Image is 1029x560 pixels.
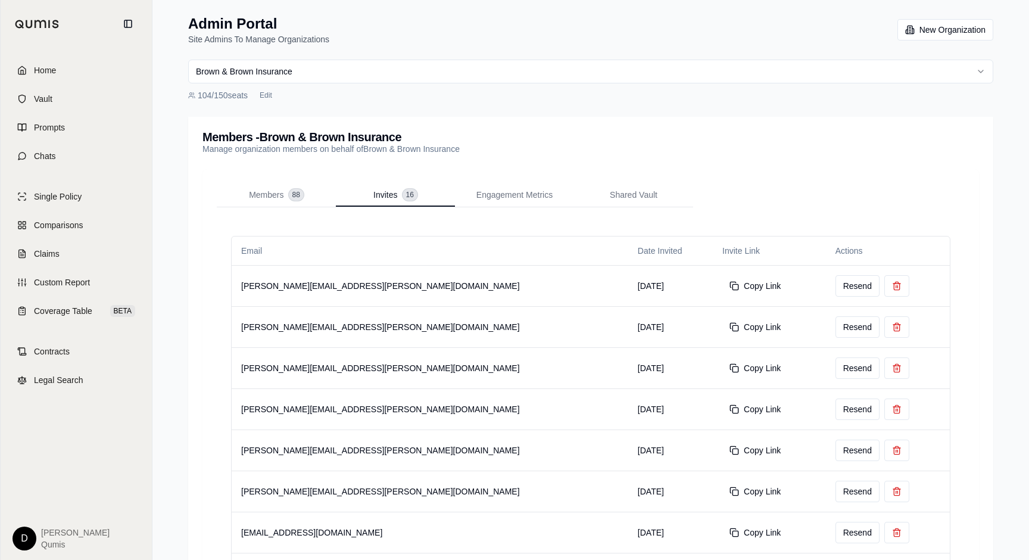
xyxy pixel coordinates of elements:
button: Copy Link [722,440,788,461]
span: Qumis [41,539,110,550]
button: Resend [835,440,880,461]
button: Collapse sidebar [119,14,138,33]
button: Copy Link [722,522,788,543]
td: [DATE] [628,265,713,306]
a: Chats [8,143,145,169]
div: D [13,527,36,550]
span: Invites [373,189,397,201]
button: Resend [835,316,880,338]
th: Date Invited [628,237,713,265]
span: Single Policy [34,191,82,203]
button: Copy Link [722,275,788,297]
th: Actions [826,237,950,265]
a: Claims [8,241,145,267]
td: [DATE] [628,512,713,553]
a: Legal Search [8,367,145,393]
h1: Admin Portal [188,14,329,33]
h3: Members - Brown & Brown Insurance [202,131,460,143]
span: Shared Vault [610,189,657,201]
a: Contracts [8,338,145,365]
span: Coverage Table [34,305,92,317]
span: 88 [289,189,304,201]
button: Copy Link [722,399,788,420]
button: New Organization [897,19,993,41]
td: [PERSON_NAME][EMAIL_ADDRESS][PERSON_NAME][DOMAIN_NAME] [232,306,628,347]
td: [PERSON_NAME][EMAIL_ADDRESS][PERSON_NAME][DOMAIN_NAME] [232,265,628,306]
td: [DATE] [628,306,713,347]
span: 16 [403,189,417,201]
button: Resend [835,522,880,543]
span: 104 / 150 seats [198,89,248,101]
button: Copy Link [722,357,788,379]
button: Edit [255,88,277,102]
span: Contracts [34,346,70,357]
span: Legal Search [34,374,83,386]
a: Custom Report [8,269,145,295]
p: Manage organization members on behalf of Brown & Brown Insurance [202,143,460,155]
span: Home [34,64,56,76]
span: BETA [110,305,135,317]
td: [DATE] [628,430,713,471]
button: Resend [835,399,880,420]
span: Comparisons [34,219,83,231]
td: [EMAIL_ADDRESS][DOMAIN_NAME] [232,512,628,553]
span: Engagement Metrics [476,189,553,201]
span: Prompts [34,122,65,133]
a: Home [8,57,145,83]
button: Copy Link [722,481,788,502]
span: Vault [34,93,52,105]
td: [PERSON_NAME][EMAIL_ADDRESS][PERSON_NAME][DOMAIN_NAME] [232,347,628,388]
th: Invite Link [713,237,826,265]
span: Members [249,189,283,201]
span: [PERSON_NAME] [41,527,110,539]
img: Qumis Logo [15,20,60,29]
a: Prompts [8,114,145,141]
a: Vault [8,86,145,112]
td: [DATE] [628,347,713,388]
button: Resend [835,275,880,297]
td: [PERSON_NAME][EMAIL_ADDRESS][PERSON_NAME][DOMAIN_NAME] [232,471,628,512]
button: Resend [835,357,880,379]
button: Copy Link [722,316,788,338]
td: [DATE] [628,471,713,512]
a: Comparisons [8,212,145,238]
th: Email [232,237,628,265]
p: Site Admins To Manage Organizations [188,33,329,45]
a: Coverage TableBETA [8,298,145,324]
td: [PERSON_NAME][EMAIL_ADDRESS][PERSON_NAME][DOMAIN_NAME] [232,388,628,430]
button: Resend [835,481,880,502]
span: Claims [34,248,60,260]
td: [PERSON_NAME][EMAIL_ADDRESS][PERSON_NAME][DOMAIN_NAME] [232,430,628,471]
td: [DATE] [628,388,713,430]
span: Custom Report [34,276,90,288]
a: Single Policy [8,183,145,210]
span: Chats [34,150,56,162]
